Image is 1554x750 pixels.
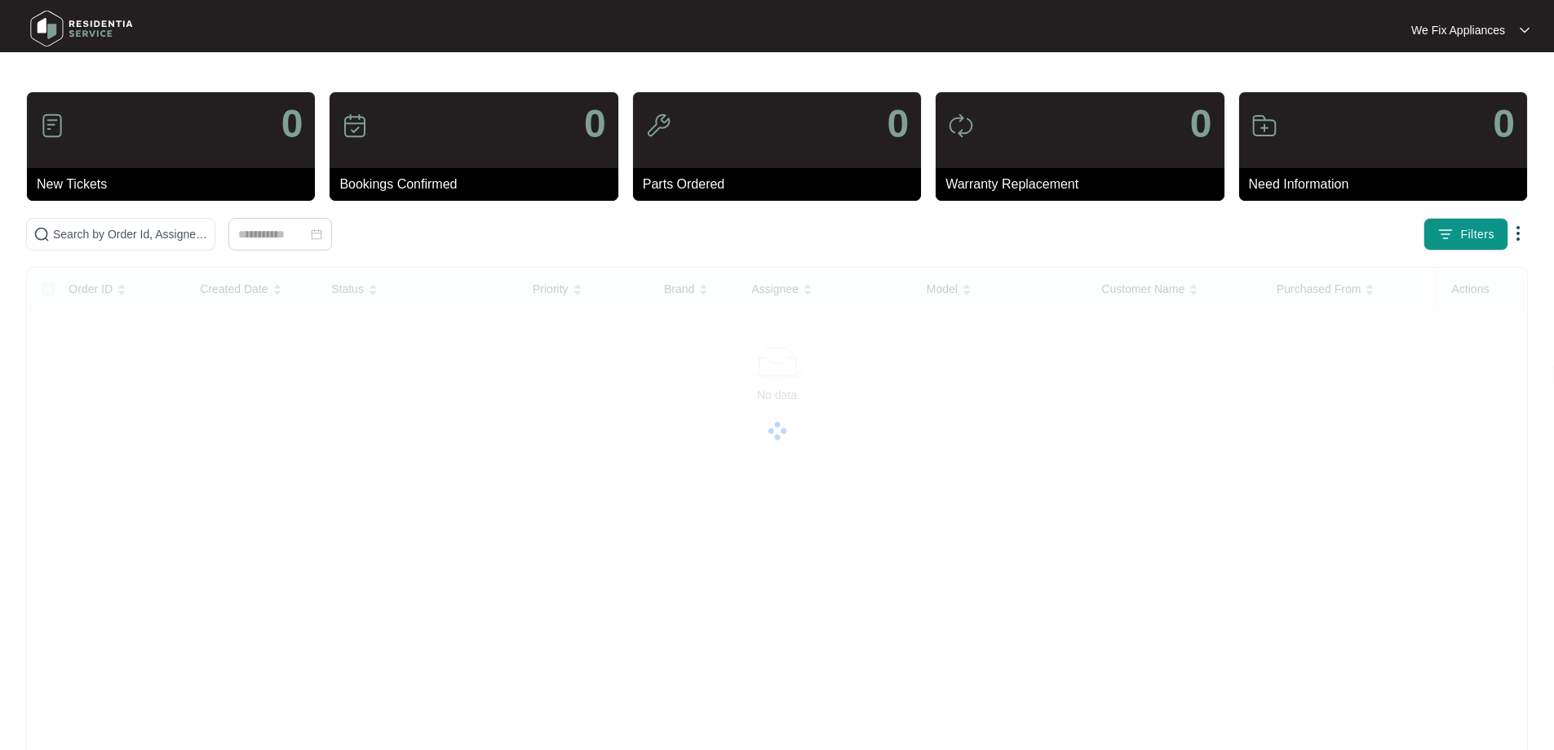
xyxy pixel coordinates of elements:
img: dropdown arrow [1520,26,1530,34]
p: 0 [584,104,606,144]
p: 0 [1190,104,1212,144]
p: Bookings Confirmed [339,175,618,194]
p: 0 [887,104,909,144]
p: New Tickets [37,175,315,194]
p: 0 [281,104,303,144]
p: Parts Ordered [643,175,921,194]
button: filter iconFilters [1423,218,1508,251]
img: icon [948,113,974,139]
img: dropdown arrow [1508,224,1528,243]
p: Need Information [1249,175,1527,194]
img: search-icon [33,226,50,242]
p: 0 [1493,104,1515,144]
span: Filters [1460,226,1494,243]
p: Warranty Replacement [945,175,1224,194]
input: Search by Order Id, Assignee Name, Customer Name, Brand and Model [53,225,208,243]
img: filter icon [1437,226,1454,242]
p: We Fix Appliances [1411,22,1505,38]
img: residentia service logo [24,4,139,53]
img: icon [39,113,65,139]
img: icon [645,113,671,139]
img: icon [1251,113,1277,139]
img: icon [342,113,368,139]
